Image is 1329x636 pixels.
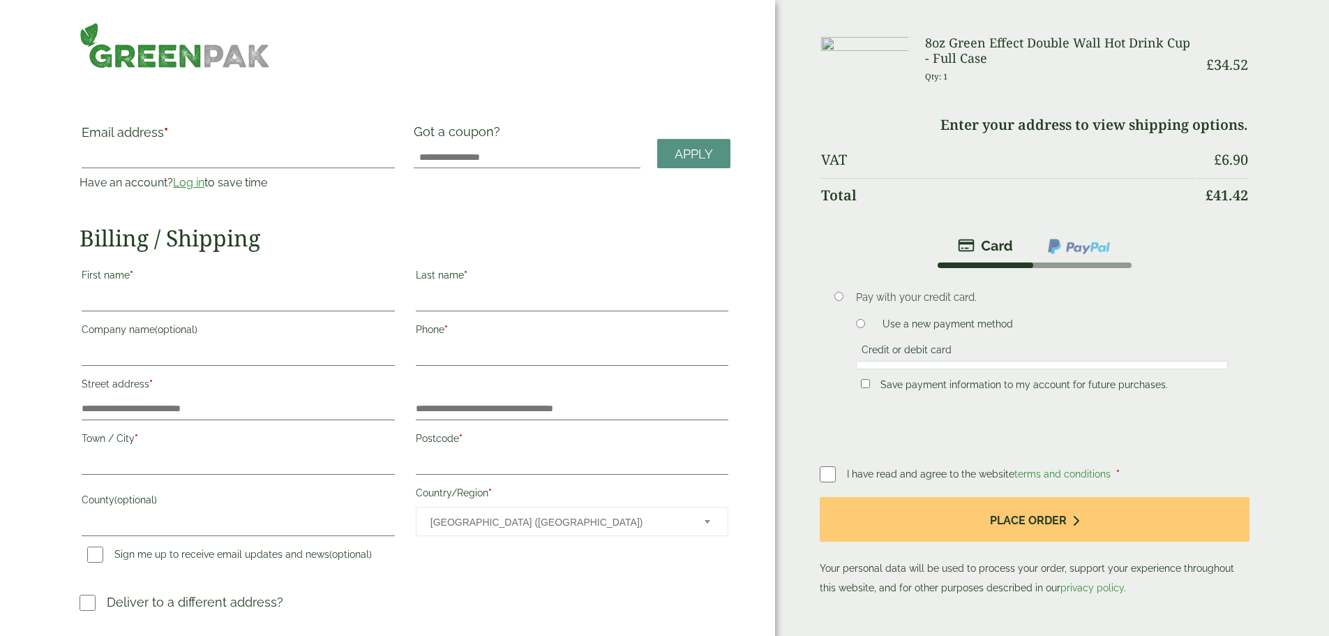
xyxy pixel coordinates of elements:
[416,483,728,507] label: Country/Region
[430,508,686,537] span: United Kingdom (UK)
[464,269,467,281] abbr: required
[82,320,394,343] label: Company name
[414,124,506,146] label: Got a coupon?
[488,487,492,498] abbr: required
[82,126,394,146] label: Email address
[416,429,728,452] label: Postcode
[675,147,713,162] span: Apply
[82,429,394,452] label: Town / City
[416,507,728,536] span: Country/Region
[329,549,372,560] span: (optional)
[459,433,463,444] abbr: required
[164,125,168,140] abbr: required
[173,176,204,189] a: Log in
[416,265,728,289] label: Last name
[149,378,153,390] abbr: required
[444,324,448,335] abbr: required
[155,324,197,335] span: (optional)
[82,549,377,564] label: Sign me up to receive email updates and news
[135,433,138,444] abbr: required
[80,22,270,68] img: GreenPak Supplies
[130,269,133,281] abbr: required
[82,490,394,514] label: County
[416,320,728,343] label: Phone
[80,225,730,251] h2: Billing / Shipping
[82,374,394,398] label: Street address
[82,265,394,289] label: First name
[114,494,157,505] span: (optional)
[657,139,730,169] a: Apply
[87,547,103,563] input: Sign me up to receive email updates and news(optional)
[80,175,396,191] p: Have an account? to save time
[107,593,283,612] p: Deliver to a different address?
